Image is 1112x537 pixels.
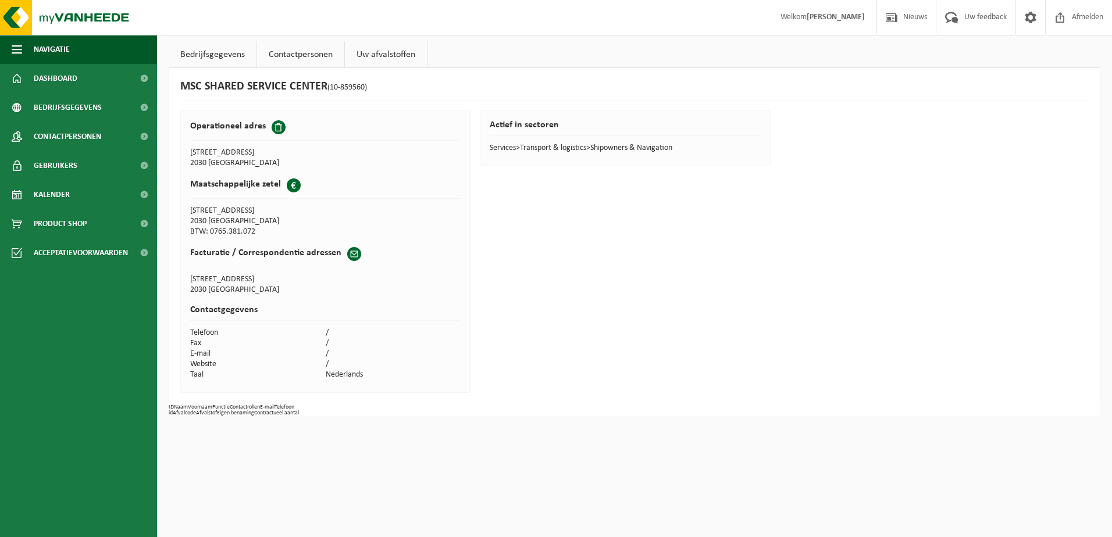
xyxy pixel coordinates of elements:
th: E-mail [260,404,275,410]
td: 2030 [GEOGRAPHIC_DATA] [190,285,462,295]
th: Telefoon [275,404,294,410]
td: / [326,328,461,338]
span: Acceptatievoorwaarden [34,238,128,267]
h2: Maatschappelijke zetel [190,178,281,190]
th: Voornaam [188,404,212,410]
td: Telefoon [190,328,326,338]
th: ID [169,404,174,410]
td: Taal [190,370,326,380]
h2: Actief in sectoren [490,120,761,136]
td: [STREET_ADDRESS] [190,148,326,158]
th: Eigen benaming [217,410,254,416]
span: Gebruikers [34,151,77,180]
th: Naam [174,404,188,410]
th: Afvalcode [173,410,196,416]
a: Uw afvalstoffen [345,41,427,68]
td: BTW: 0765.381.072 [190,227,326,237]
td: [STREET_ADDRESS] [190,206,326,216]
h2: Facturatie / Correspondentie adressen [190,247,341,259]
h2: Contactgegevens [190,305,462,321]
h1: MSC SHARED SERVICE CENTER [180,80,367,95]
span: Contactpersonen [34,122,101,151]
a: Contactpersonen [257,41,344,68]
td: / [326,359,461,370]
th: Functie [212,404,230,410]
td: 2030 [GEOGRAPHIC_DATA] [190,158,326,169]
span: Kalender [34,180,70,209]
td: 2030 [GEOGRAPHIC_DATA] [190,216,326,227]
h2: Operationeel adres [190,120,266,132]
td: / [326,338,461,349]
td: E-mail [190,349,326,359]
span: (10-859560) [327,83,367,92]
td: [STREET_ADDRESS] [190,274,462,285]
span: Bedrijfsgegevens [34,93,102,122]
td: Website [190,359,326,370]
td: Nederlands [326,370,461,380]
td: / [326,349,461,359]
strong: [PERSON_NAME] [807,13,865,22]
th: Afvalstof [196,410,217,416]
th: Contactrollen [230,404,260,410]
td: Services>Transport & logistics>Shipowners & Navigation [490,143,761,153]
th: id [169,410,173,416]
span: Product Shop [34,209,87,238]
th: Contractueel aantal [254,410,299,416]
span: Dashboard [34,64,77,93]
span: Navigatie [34,35,70,64]
td: Fax [190,338,326,349]
a: Bedrijfsgegevens [169,41,256,68]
